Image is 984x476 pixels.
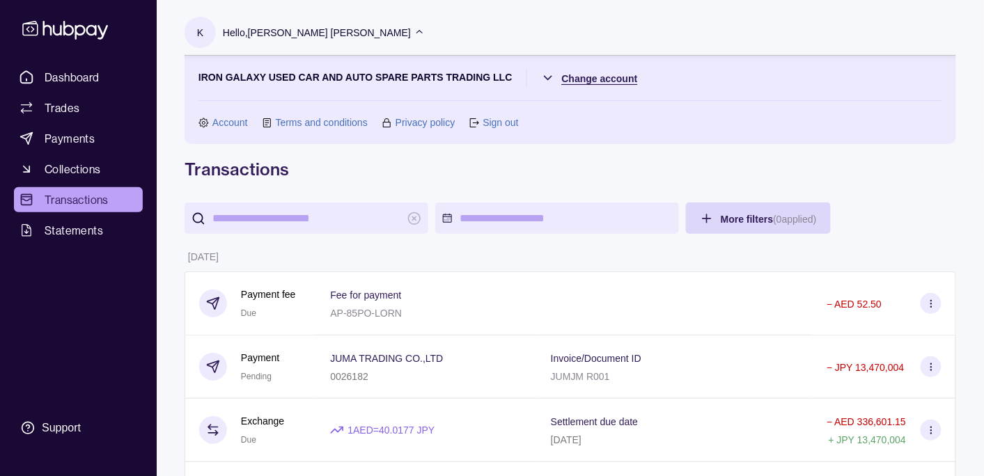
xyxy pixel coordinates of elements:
[188,251,219,262] p: [DATE]
[686,203,831,234] button: More filters(0applied)
[14,218,143,243] a: Statements
[551,434,581,445] p: [DATE]
[14,95,143,120] a: Trades
[212,203,400,234] input: search
[241,435,256,445] span: Due
[773,214,816,225] p: ( 0 applied)
[827,362,904,373] p: − JPY 13,470,004
[45,222,103,239] span: Statements
[551,353,641,364] p: Invoice/Document ID
[198,70,513,86] p: IRON GALAXY USED CAR AND AUTO SPARE PARTS TRADING LLC
[330,308,402,319] p: AP-85PO-LORN
[827,299,882,310] p: − AED 52.50
[14,65,143,90] a: Dashboard
[330,371,368,382] p: 0026182
[721,214,817,225] span: More filters
[212,115,248,130] a: Account
[42,420,81,436] div: Support
[827,416,906,427] p: − AED 336,601.15
[197,25,203,40] p: K
[14,413,143,443] a: Support
[45,130,95,147] span: Payments
[330,289,401,301] p: Fee for payment
[551,416,638,427] p: Settlement due date
[45,69,100,86] span: Dashboard
[185,158,956,180] h1: Transactions
[541,70,638,86] button: Change account
[396,115,455,130] a: Privacy policy
[829,434,906,445] p: + JPY 13,470,004
[241,372,272,381] span: Pending
[241,308,256,318] span: Due
[14,187,143,212] a: Transactions
[14,157,143,182] a: Collections
[276,115,368,130] a: Terms and conditions
[241,350,279,365] p: Payment
[45,161,100,177] span: Collections
[347,422,435,438] p: 1 AED = 40.0177 JPY
[562,73,638,84] span: Change account
[551,371,610,382] p: JUMJM R001
[14,126,143,151] a: Payments
[45,100,79,116] span: Trades
[330,353,443,364] p: JUMA TRADING CO.,LTD
[483,115,518,130] a: Sign out
[241,413,284,429] p: Exchange
[45,191,109,208] span: Transactions
[223,25,411,40] p: Hello, [PERSON_NAME] [PERSON_NAME]
[241,287,296,302] p: Payment fee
